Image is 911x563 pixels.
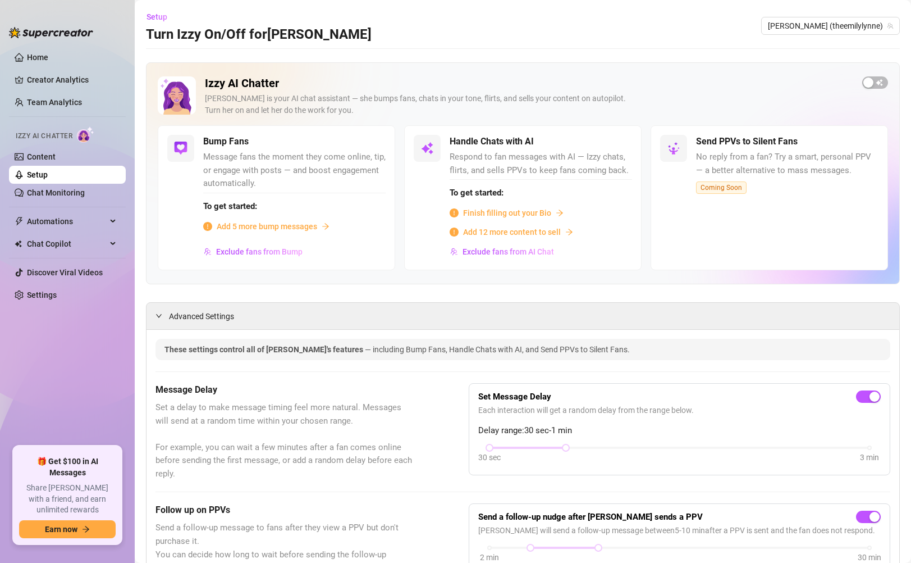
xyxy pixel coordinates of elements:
span: Exclude fans from AI Chat [463,247,554,256]
span: — including Bump Fans, Handle Chats with AI, and Send PPVs to Silent Fans. [365,345,630,354]
span: 🎁 Get $100 in AI Messages [19,456,116,478]
img: Izzy AI Chatter [158,76,196,115]
strong: To get started: [203,201,257,211]
div: [PERSON_NAME] is your AI chat assistant — she bumps fans, chats in your tone, flirts, and sells y... [205,93,853,116]
span: Set a delay to make message timing feel more natural. Messages will send at a random time within ... [155,401,413,480]
img: svg%3e [204,248,212,256]
span: arrow-right [565,228,573,236]
img: Chat Copilot [15,240,22,248]
span: info-circle [450,228,459,237]
h5: Message Delay [155,383,413,397]
span: thunderbolt [15,217,24,226]
h5: Bump Fans [203,135,249,148]
img: svg%3e [420,142,434,155]
span: arrow-right [556,209,564,217]
span: Exclude fans from Bump [216,247,303,256]
span: [PERSON_NAME] will send a follow-up message between 5 - 10 min after a PPV is sent and the fan do... [478,524,881,537]
span: Izzy AI Chatter [16,131,72,142]
iframe: Intercom live chat [873,525,900,552]
span: Earn now [45,525,77,534]
strong: To get started: [450,188,503,198]
span: info-circle [203,222,212,231]
div: expanded [155,310,169,322]
span: Advanced Settings [169,310,234,323]
h5: Follow up on PPVs [155,503,413,517]
a: Content [27,152,56,161]
a: Chat Monitoring [27,188,85,197]
button: Exclude fans from AI Chat [450,243,555,261]
span: Each interaction will get a random delay from the range below. [478,404,881,416]
h3: Turn Izzy On/Off for [PERSON_NAME] [146,26,372,44]
h5: Handle Chats with AI [450,135,534,148]
img: svg%3e [667,142,680,155]
a: Creator Analytics [27,71,117,89]
div: 3 min [860,451,879,464]
img: AI Chatter [77,126,94,143]
span: team [887,22,894,29]
span: Finish filling out your Bio [463,207,551,219]
img: svg%3e [450,248,458,256]
a: Setup [27,170,48,179]
button: Earn nowarrow-right [19,520,116,538]
span: expanded [155,312,162,319]
a: Team Analytics [27,98,82,107]
span: arrow-right [322,223,329,230]
a: Settings [27,290,57,299]
span: Share [PERSON_NAME] with a friend, and earn unlimited rewards [19,483,116,516]
span: No reply from a fan? Try a smart, personal PPV — a better alternative to mass messages. [696,151,878,177]
span: Add 5 more bump messages [217,220,317,233]
span: arrow-right [82,525,90,533]
img: logo-BBDzfeDw.svg [9,27,93,38]
h2: Izzy AI Chatter [205,76,853,90]
span: Chat Copilot [27,235,107,253]
span: Delay range: 30 sec - 1 min [478,424,881,438]
button: Exclude fans from Bump [203,243,303,261]
span: Emily (theemilylynne) [768,17,893,34]
span: Message fans the moment they come online, tip, or engage with posts — and boost engagement automa... [203,151,386,190]
span: Coming Soon [696,181,747,194]
span: Add 12 more content to sell [463,226,561,238]
img: svg%3e [174,142,187,155]
span: Setup [147,12,167,21]
span: info-circle [450,208,459,217]
button: Setup [146,8,176,26]
span: Automations [27,212,107,230]
strong: Set Message Delay [478,392,551,402]
a: Discover Viral Videos [27,268,103,277]
span: These settings control all of [PERSON_NAME]'s features [164,345,365,354]
strong: Send a follow-up nudge after [PERSON_NAME] sends a PPV [478,512,703,522]
div: 30 sec [478,451,501,464]
a: Home [27,53,48,62]
h5: Send PPVs to Silent Fans [696,135,798,148]
span: Respond to fan messages with AI — Izzy chats, flirts, and sells PPVs to keep fans coming back. [450,151,632,177]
